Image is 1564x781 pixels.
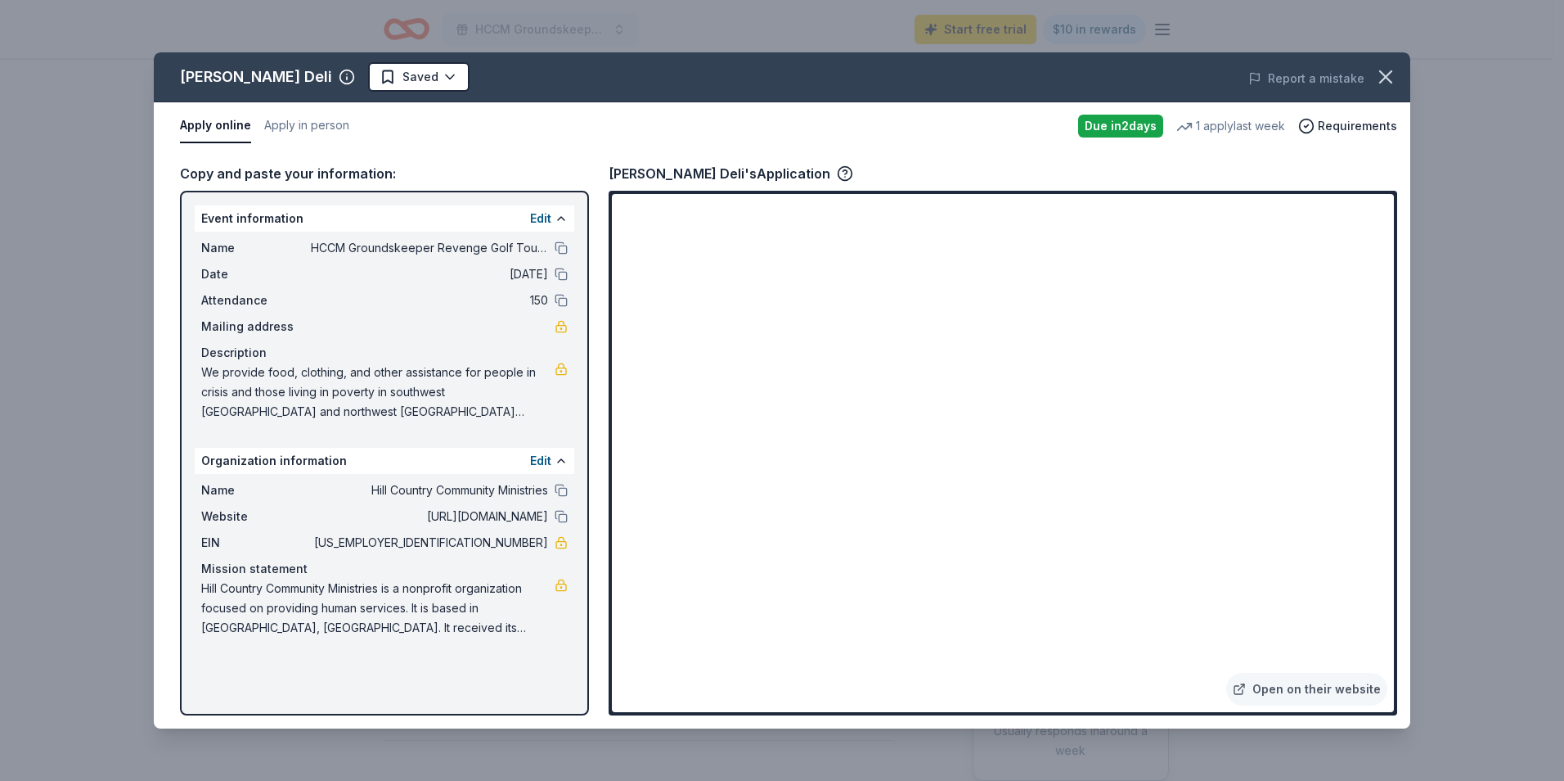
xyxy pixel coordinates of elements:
[201,559,568,579] div: Mission statement
[311,291,548,310] span: 150
[201,238,311,258] span: Name
[201,363,555,422] span: We provide food, clothing, and other assistance for people in crisis and those living in poverty ...
[195,448,574,474] div: Organization information
[201,481,311,500] span: Name
[311,238,548,258] span: HCCM Groundskeeper Revenge Golf Tournament
[311,481,548,500] span: Hill Country Community Ministries
[1176,116,1285,136] div: 1 apply last week
[1078,115,1163,138] div: Due in 2 days
[201,507,311,526] span: Website
[368,62,470,92] button: Saved
[264,109,349,143] button: Apply in person
[402,67,438,87] span: Saved
[201,291,311,310] span: Attendance
[201,579,555,638] span: Hill Country Community Ministries is a nonprofit organization focused on providing human services...
[530,451,551,471] button: Edit
[1248,69,1364,88] button: Report a mistake
[201,343,568,363] div: Description
[530,209,551,228] button: Edit
[201,317,311,336] span: Mailing address
[180,163,589,184] div: Copy and paste your information:
[195,205,574,232] div: Event information
[311,507,548,526] span: [URL][DOMAIN_NAME]
[311,533,548,553] span: [US_EMPLOYER_IDENTIFICATION_NUMBER]
[311,264,548,284] span: [DATE]
[180,109,251,143] button: Apply online
[1318,116,1397,136] span: Requirements
[201,264,311,284] span: Date
[1298,116,1397,136] button: Requirements
[1226,673,1387,706] a: Open on their website
[609,163,853,184] div: [PERSON_NAME] Deli's Application
[180,64,332,90] div: [PERSON_NAME] Deli
[201,533,311,553] span: EIN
